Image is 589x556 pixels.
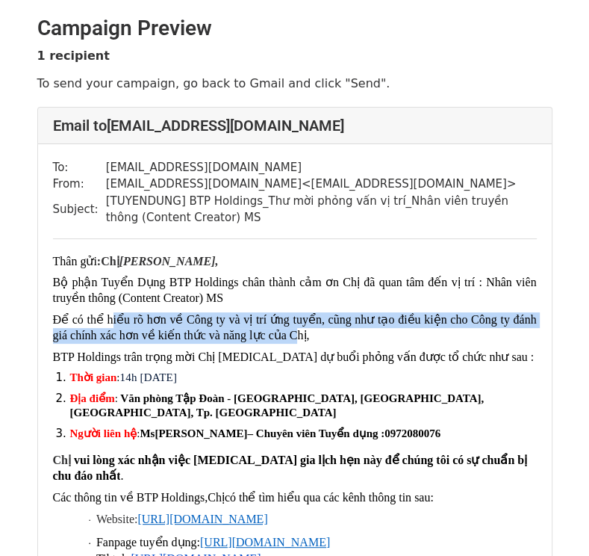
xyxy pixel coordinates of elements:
strong: Văn phòng Tập Đoàn - [GEOGRAPHIC_DATA], [GEOGRAPHIC_DATA], [GEOGRAPHIC_DATA], Tp. [GEOGRAPHIC_DATA] [70,392,484,419]
strong: 0972080076 [384,427,440,439]
a: [URL][DOMAIN_NAME] [137,513,267,525]
span: · [89,514,91,525]
span: Website: [96,513,138,525]
strong: Chị [101,255,119,268]
td: [EMAIL_ADDRESS][DOMAIN_NAME] < [EMAIL_ADDRESS][DOMAIN_NAME] > [106,176,537,193]
span: Chị [208,491,225,504]
span: Các thông tin về BTP Holdings, [53,491,208,504]
span: . [120,469,123,482]
td: [EMAIL_ADDRESS][DOMAIN_NAME] [106,159,537,176]
span: có thể tìm hiểu qua các kênh thông tin sau: [225,491,434,504]
span: 14h [DATE] [119,371,177,383]
span: : [115,392,121,404]
strong: [PERSON_NAME], [119,255,219,268]
span: : [137,427,155,439]
span: Người liên hệ [70,427,137,439]
strong: [PERSON_NAME] [155,427,247,439]
p: To send your campaign, go back to Gmail and click "Send". [37,75,552,91]
td: Subject: [53,193,106,226]
td: [TUYENDUNG] BTP Holdings_Thư mời phỏng vấn vị trí_Nhân viên truyền thông (Content Creator) MS [106,193,537,226]
span: Thời gian [70,371,117,383]
strong: : [97,255,101,268]
div: Tiện ích trò chuyện [514,484,589,556]
span: · [89,537,91,549]
span: Để có thể hiểu rõ hơn về Công ty và vị trí ứng tuyển, cũng như tạo điều kiện cho Công ty đánh giá... [53,313,537,342]
span: Thân gửi [53,255,97,268]
span: BTP Holdings trân trọng mời Chị [MEDICAL_DATA] dự buổi phỏng vấn được tổ chức như sau : [53,350,535,363]
span: vui lòng xác nhận việc [MEDICAL_DATA] gia lịch hẹn này để chúng tôi có sự chuẩn bị chu đáo nhất [53,454,528,482]
span: Fanpage tuyển dụng: [96,536,200,549]
span: Bộ phận Tuyển Dụng BTP Holdings chân thành cảm ơn Chị đã quan tâm đến vị trí : Nhân viên truyền t... [53,276,537,304]
strong: Ms [140,427,155,439]
span: : [116,371,119,383]
td: From: [53,176,106,193]
td: To: [53,159,106,176]
h2: Campaign Preview [37,16,552,41]
strong: Chị [53,454,71,466]
a: [URL][DOMAIN_NAME] [200,536,330,549]
h4: Email to [EMAIL_ADDRESS][DOMAIN_NAME] [53,117,537,135]
span: Địa điểm [70,392,115,404]
iframe: Chat Widget [514,484,589,556]
strong: 1 recipient [37,49,110,63]
strong: – Chuyên viên Tuyển dụng : [248,427,385,439]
